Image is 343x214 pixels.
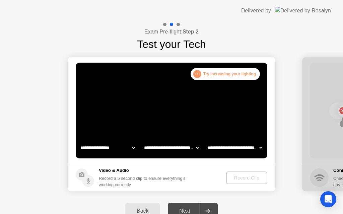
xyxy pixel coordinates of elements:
[183,29,199,34] b: Step 2
[320,191,336,207] div: Open Intercom Messenger
[206,141,264,154] select: Available microphones
[144,28,199,36] h4: Exam Pre-flight:
[275,7,331,14] img: Delivered by Rosalyn
[137,36,206,52] h1: Test your Tech
[170,208,200,214] div: Next
[193,70,201,78] div: . . .
[99,175,188,188] div: Record a 5 second clip to ensure everything’s working correctly
[99,167,188,174] h5: Video & Audio
[241,7,271,15] div: Delivered by
[143,141,200,154] select: Available speakers
[226,171,267,184] button: Record Clip
[229,175,265,181] div: Record Clip
[127,208,158,214] div: Back
[79,141,136,154] select: Available cameras
[191,68,260,80] div: Try increasing your lighting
